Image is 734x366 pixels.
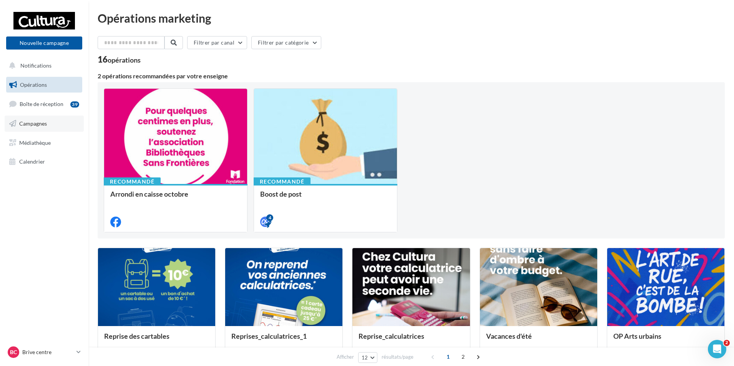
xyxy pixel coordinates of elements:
[110,190,241,205] div: Arrondi en caisse octobre
[5,77,84,93] a: Opérations
[187,36,247,49] button: Filtrer par canal
[5,154,84,170] a: Calendrier
[98,73,725,79] div: 2 opérations recommandées par votre enseigne
[19,120,47,127] span: Campagnes
[359,332,463,348] div: Reprise_calculatrices
[442,351,454,363] span: 1
[19,139,51,146] span: Médiathèque
[20,62,51,69] span: Notifications
[5,135,84,151] a: Médiathèque
[19,158,45,165] span: Calendrier
[251,36,321,49] button: Filtrer par catégorie
[108,56,141,63] div: opérations
[613,332,718,348] div: OP Arts urbains
[5,96,84,112] a: Boîte de réception39
[20,81,47,88] span: Opérations
[98,12,725,24] div: Opérations marketing
[22,348,73,356] p: Brive centre
[20,101,63,107] span: Boîte de réception
[708,340,726,358] iframe: Intercom live chat
[362,354,368,361] span: 12
[6,345,82,359] a: Bc Brive centre
[10,348,17,356] span: Bc
[6,36,82,50] button: Nouvelle campagne
[382,353,413,361] span: résultats/page
[358,352,378,363] button: 12
[337,353,354,361] span: Afficher
[254,177,311,186] div: Recommandé
[5,58,81,74] button: Notifications
[98,55,141,64] div: 16
[724,340,730,346] span: 2
[260,190,391,205] div: Boost de post
[486,332,591,348] div: Vacances d'été
[5,116,84,132] a: Campagnes
[104,332,209,348] div: Reprise des cartables
[70,101,79,108] div: 39
[266,214,273,221] div: 4
[231,332,336,348] div: Reprises_calculatrices_1
[457,351,469,363] span: 2
[104,177,161,186] div: Recommandé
